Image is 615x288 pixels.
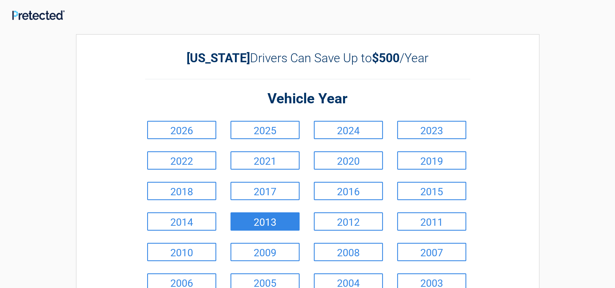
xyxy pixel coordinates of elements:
a: 2012 [314,212,383,231]
a: 2007 [397,243,466,261]
a: 2008 [314,243,383,261]
a: 2022 [147,151,216,170]
a: 2017 [230,182,300,200]
a: 2011 [397,212,466,231]
a: 2021 [230,151,300,170]
a: 2025 [230,121,300,139]
h2: Drivers Can Save Up to /Year [145,51,470,65]
b: $500 [372,51,400,65]
a: 2020 [314,151,383,170]
a: 2016 [314,182,383,200]
a: 2009 [230,243,300,261]
a: 2023 [397,121,466,139]
a: 2024 [314,121,383,139]
b: [US_STATE] [187,51,250,65]
a: 2019 [397,151,466,170]
a: 2026 [147,121,216,139]
h2: Vehicle Year [145,89,470,109]
a: 2010 [147,243,216,261]
a: 2015 [397,182,466,200]
img: Main Logo [12,10,65,20]
a: 2013 [230,212,300,231]
a: 2018 [147,182,216,200]
a: 2014 [147,212,216,231]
